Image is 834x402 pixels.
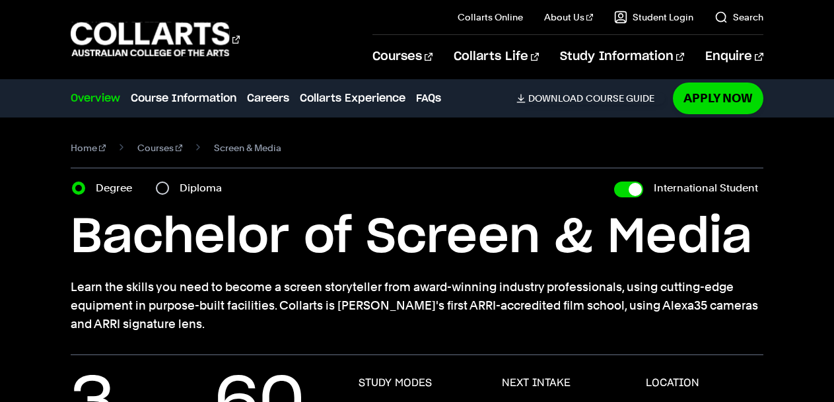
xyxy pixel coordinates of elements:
[516,92,665,104] a: DownloadCourse Guide
[71,90,120,106] a: Overview
[502,376,571,389] h3: NEXT INTAKE
[71,278,763,333] p: Learn the skills you need to become a screen storyteller from award-winning industry professional...
[454,35,539,79] a: Collarts Life
[372,35,433,79] a: Courses
[300,90,405,106] a: Collarts Experience
[71,20,240,58] div: Go to homepage
[137,139,182,157] a: Courses
[544,11,593,24] a: About Us
[614,11,693,24] a: Student Login
[714,11,763,24] a: Search
[528,92,583,104] span: Download
[71,208,763,267] h1: Bachelor of Screen & Media
[673,83,763,114] a: Apply Now
[359,376,432,389] h3: STUDY MODES
[654,179,758,197] label: International Student
[214,139,281,157] span: Screen & Media
[416,90,441,106] a: FAQs
[180,179,230,197] label: Diploma
[247,90,289,106] a: Careers
[96,179,140,197] label: Degree
[131,90,236,106] a: Course Information
[71,139,106,157] a: Home
[705,35,763,79] a: Enquire
[646,376,699,389] h3: LOCATION
[458,11,523,24] a: Collarts Online
[560,35,684,79] a: Study Information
